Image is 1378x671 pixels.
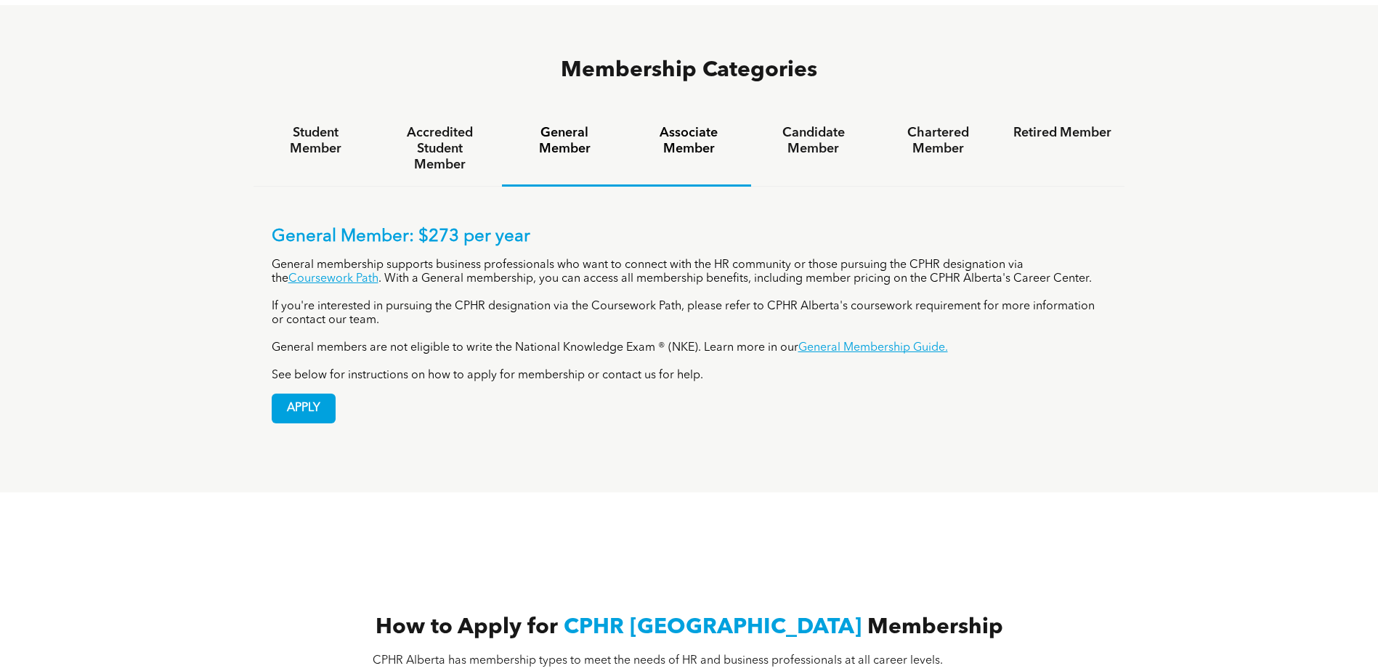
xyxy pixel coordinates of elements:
[564,617,862,638] span: CPHR [GEOGRAPHIC_DATA]
[267,125,365,157] h4: Student Member
[272,394,336,423] a: APPLY
[764,125,862,157] h4: Candidate Member
[272,394,335,423] span: APPLY
[561,60,817,81] span: Membership Categories
[272,227,1107,248] p: General Member: $273 per year
[376,617,558,638] span: How to Apply for
[272,369,1107,383] p: See below for instructions on how to apply for membership or contact us for help.
[1013,125,1111,141] h4: Retired Member
[889,125,987,157] h4: Chartered Member
[391,125,489,173] h4: Accredited Student Member
[640,125,738,157] h4: Associate Member
[798,342,948,354] a: General Membership Guide.
[515,125,613,157] h4: General Member
[288,273,378,285] a: Coursework Path
[373,655,943,667] span: CPHR Alberta has membership types to meet the needs of HR and business professionals at all caree...
[272,341,1107,355] p: General members are not eligible to write the National Knowledge Exam ® (NKE). Learn more in our
[272,300,1107,328] p: If you're interested in pursuing the CPHR designation via the Coursework Path, please refer to CP...
[867,617,1003,638] span: Membership
[272,259,1107,286] p: General membership supports business professionals who want to connect with the HR community or t...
